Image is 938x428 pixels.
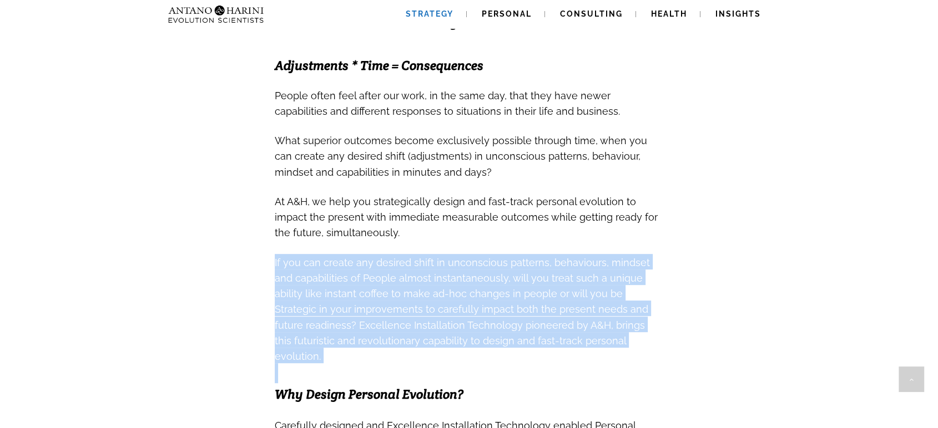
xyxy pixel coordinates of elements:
[406,9,453,18] span: Strategy
[275,135,647,177] span: What superior outcomes become exclusively possible through time, when you can create any desired ...
[275,57,483,74] span: Adjustments * Time = Consequences
[275,196,658,238] span: At A&H, we help you strategically design and fast-track personal evolution to impact the present ...
[482,9,532,18] span: Personal
[275,257,650,362] span: If you can create any desired shift in unconscious patterns, behaviours, mindset and capabilities...
[560,9,623,18] span: Consulting
[715,9,761,18] span: Insights
[275,90,620,117] span: People often feel after our work, in the same day, that they have newer capabilities and differen...
[651,9,687,18] span: Health
[275,386,463,402] span: Why Design Personal Evolution?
